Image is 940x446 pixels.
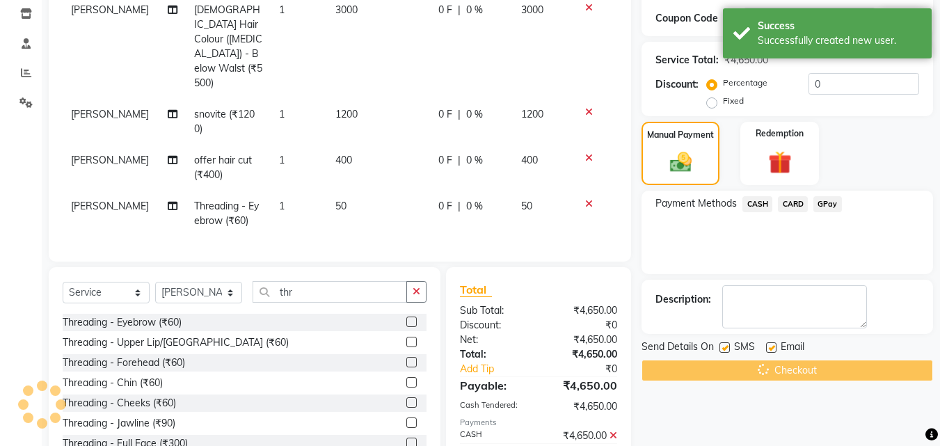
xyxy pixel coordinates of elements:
[758,19,921,33] div: Success
[194,154,252,181] span: offer hair cut (₹400)
[71,3,149,16] span: [PERSON_NAME]
[438,153,452,168] span: 0 F
[438,107,452,122] span: 0 F
[521,108,543,120] span: 1200
[458,153,461,168] span: |
[63,376,163,390] div: Threading - Chin (₹60)
[724,53,768,67] div: ₹4,650.00
[71,154,149,166] span: [PERSON_NAME]
[521,154,538,166] span: 400
[63,335,289,350] div: Threading - Upper Lip/[GEOGRAPHIC_DATA] (₹60)
[194,200,259,227] span: Threading - Eyebrow (₹60)
[742,196,772,212] span: CASH
[539,333,628,347] div: ₹4,650.00
[63,396,176,411] div: Threading - Cheeks (₹60)
[449,377,539,394] div: Payable:
[466,107,483,122] span: 0 %
[71,200,149,212] span: [PERSON_NAME]
[71,108,149,120] span: [PERSON_NAME]
[279,154,285,166] span: 1
[466,199,483,214] span: 0 %
[253,281,407,303] input: Search or Scan
[279,3,285,16] span: 1
[460,282,492,297] span: Total
[449,303,539,318] div: Sub Total:
[539,318,628,333] div: ₹0
[539,429,628,443] div: ₹4,650.00
[539,303,628,318] div: ₹4,650.00
[756,127,804,140] label: Redemption
[554,362,628,376] div: ₹0
[63,315,182,330] div: Threading - Eyebrow (₹60)
[449,362,553,376] a: Add Tip
[63,416,175,431] div: Threading - Jawline (₹90)
[449,399,539,414] div: Cash Tendered:
[778,196,808,212] span: CARD
[663,150,699,175] img: _cash.svg
[539,347,628,362] div: ₹4,650.00
[63,356,185,370] div: Threading - Forehead (₹60)
[458,3,461,17] span: |
[813,196,842,212] span: GPay
[781,340,804,357] span: Email
[655,77,699,92] div: Discount:
[449,333,539,347] div: Net:
[458,199,461,214] span: |
[723,95,744,107] label: Fixed
[758,33,921,48] div: Successfully created new user.
[655,292,711,307] div: Description:
[194,3,262,89] span: [DEMOGRAPHIC_DATA] Hair Colour ([MEDICAL_DATA]) - Below Walst (₹5500)
[539,377,628,394] div: ₹4,650.00
[761,148,799,177] img: _gift.svg
[723,77,767,89] label: Percentage
[458,107,461,122] span: |
[449,429,539,443] div: CASH
[647,129,714,141] label: Manual Payment
[279,200,285,212] span: 1
[466,153,483,168] span: 0 %
[655,53,719,67] div: Service Total:
[466,3,483,17] span: 0 %
[460,417,617,429] div: Payments
[279,108,285,120] span: 1
[335,154,352,166] span: 400
[449,347,539,362] div: Total:
[642,340,714,357] span: Send Details On
[655,196,737,211] span: Payment Methods
[734,340,755,357] span: SMS
[655,11,743,26] div: Coupon Code
[335,3,358,16] span: 3000
[438,199,452,214] span: 0 F
[194,108,255,135] span: snovite (₹1200)
[521,200,532,212] span: 50
[521,3,543,16] span: 3000
[539,399,628,414] div: ₹4,650.00
[335,108,358,120] span: 1200
[438,3,452,17] span: 0 F
[744,8,875,29] input: Enter Offer / Coupon Code
[449,318,539,333] div: Discount:
[335,200,346,212] span: 50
